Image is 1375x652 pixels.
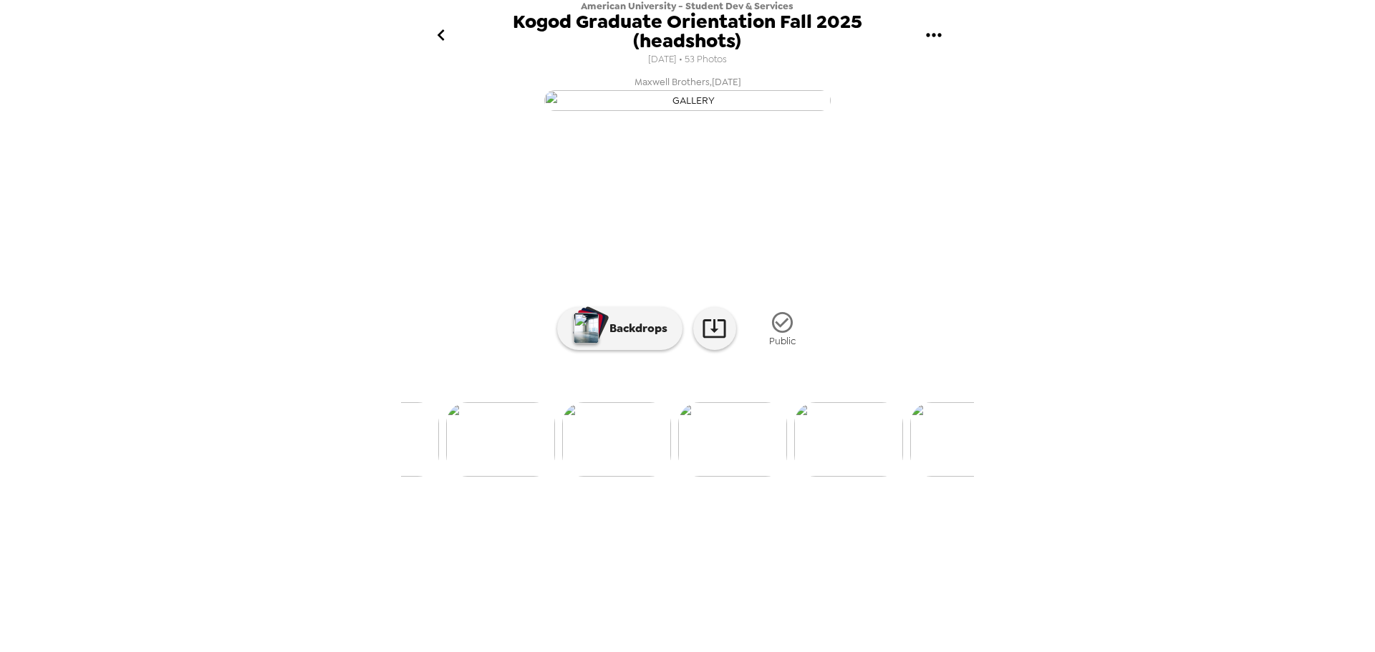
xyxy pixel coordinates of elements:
[910,402,1019,477] img: gallery
[910,11,957,58] button: gallery menu
[648,50,727,69] span: [DATE] • 53 Photos
[464,12,910,50] span: Kogod Graduate Orientation Fall 2025 (headshots)
[769,335,796,347] span: Public
[678,402,787,477] img: gallery
[562,402,671,477] img: gallery
[602,320,667,337] p: Backdrops
[446,402,555,477] img: gallery
[544,90,831,111] img: gallery
[794,402,903,477] img: gallery
[747,301,819,355] button: Public
[418,11,464,58] button: go back
[557,307,682,350] button: Backdrops
[635,74,741,90] span: Maxwell Brothers , [DATE]
[401,69,974,115] button: Maxwell Brothers,[DATE]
